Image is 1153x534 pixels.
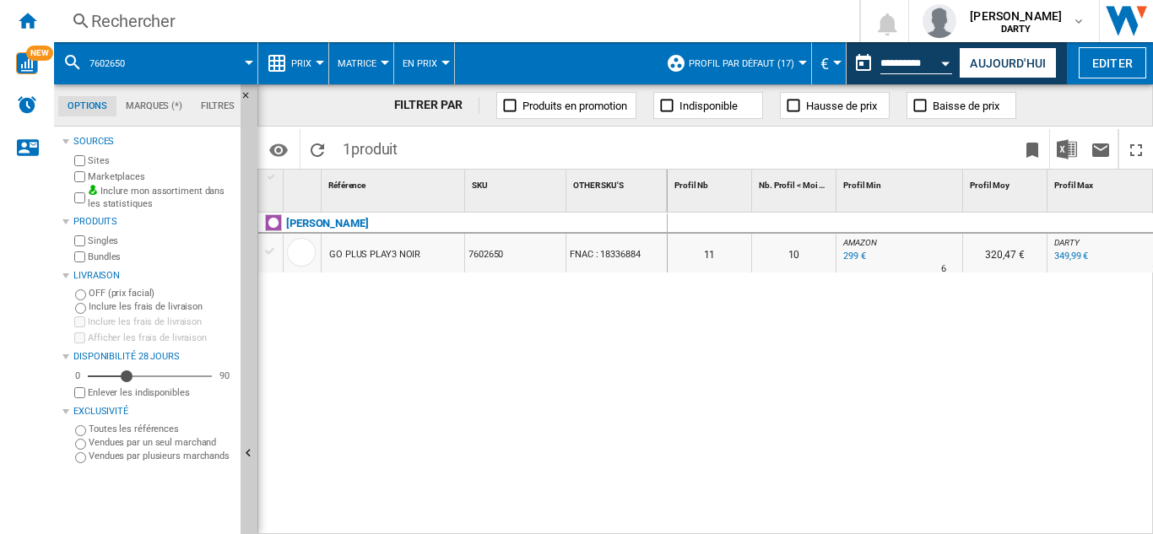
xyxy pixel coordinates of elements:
span: Profil Nb [674,181,708,190]
div: Profil par défaut (17) [666,42,803,84]
img: profile.jpg [923,4,956,38]
span: 1 [334,129,406,165]
input: Afficher les frais de livraison [74,332,85,343]
md-slider: Disponibilité [88,368,212,385]
div: Délai de livraison : 6 jours [941,261,946,278]
label: Inclure les frais de livraison [88,316,234,328]
button: Options [262,134,295,165]
img: alerts-logo.svg [17,94,37,115]
div: Sort None [671,170,751,196]
span: produit [351,140,398,158]
label: Toutes les références [89,423,234,435]
div: Nb. Profil < Moi Sort None [755,170,836,196]
div: Disponibilité 28 Jours [73,350,234,364]
div: FILTRER PAR [394,97,480,114]
div: 7602650 [465,234,566,272]
button: Prix [291,42,320,84]
button: En Prix [403,42,446,84]
span: Matrice [338,58,376,69]
button: Télécharger au format Excel [1050,129,1084,169]
button: Indisponible [653,92,763,119]
button: Hausse de prix [780,92,890,119]
span: [PERSON_NAME] [970,8,1062,24]
span: Profil Max [1054,181,1093,190]
label: Bundles [88,251,234,263]
button: Plein écran [1119,129,1153,169]
div: Sources [73,135,234,148]
span: SKU [472,181,488,190]
label: Singles [88,235,234,247]
span: NEW [26,46,53,61]
input: Vendues par un seul marchand [75,439,86,450]
input: Inclure les frais de livraison [74,316,85,327]
button: Baisse de prix [907,92,1016,119]
input: Sites [74,155,85,166]
label: Marketplaces [88,170,234,183]
div: Sort None [840,170,962,196]
label: OFF (prix facial) [89,287,234,299]
span: En Prix [403,58,437,69]
button: € [820,42,837,84]
div: Prix [267,42,320,84]
span: Produits en promotion [522,100,627,112]
label: Afficher les frais de livraison [88,332,234,344]
span: Profil Min [843,181,881,190]
div: 7602650 [62,42,249,84]
button: Envoyer ce rapport par email [1084,129,1118,169]
button: md-calendar [847,46,880,80]
span: 7602650 [89,58,125,69]
md-tab-item: Marques (*) [116,96,192,116]
button: Editer [1079,47,1146,78]
input: Bundles [74,251,85,262]
img: wise-card.svg [16,52,38,74]
div: Sort None [570,170,667,196]
div: 320,47 € [963,234,1047,272]
input: Inclure les frais de livraison [75,303,86,314]
span: Nb. Profil < Moi [759,181,817,190]
div: 90 [215,369,234,382]
span: Référence [328,181,365,190]
span: Baisse de prix [933,100,999,112]
input: OFF (prix facial) [75,289,86,300]
button: 7602650 [89,42,142,84]
div: 0 [71,369,84,382]
div: Profil Nb Sort None [671,170,751,196]
span: Hausse de prix [806,100,877,112]
div: Mise à jour : vendredi 3 octobre 2025 02:00 [841,248,866,265]
span: Profil Moy [970,181,1010,190]
input: Inclure mon assortiment dans les statistiques [74,187,85,208]
button: Aujourd'hui [959,47,1057,78]
div: OTHER SKU'S Sort None [570,170,667,196]
div: Sort None [468,170,566,196]
div: Référence Sort None [325,170,464,196]
img: mysite-bg-18x18.png [88,185,98,195]
input: Singles [74,235,85,246]
span: Prix [291,58,311,69]
div: Livraison [73,269,234,283]
button: Produits en promotion [496,92,636,119]
input: Afficher les frais de livraison [74,387,85,398]
md-tab-item: Options [58,96,116,116]
div: Sort None [325,170,464,196]
span: Profil par défaut (17) [689,58,794,69]
button: Matrice [338,42,385,84]
label: Inclure les frais de livraison [89,300,234,313]
div: Mise à jour : vendredi 3 octobre 2025 02:00 [1052,248,1088,265]
input: Toutes les références [75,425,86,436]
div: Profil Min Sort None [840,170,962,196]
button: Open calendar [931,46,961,76]
div: Cliquez pour filtrer sur cette marque [286,213,369,234]
div: Sort None [287,170,321,196]
div: GO PLUS PLAY3 NOIR [329,235,420,274]
div: Sort None [755,170,836,196]
div: Exclusivité [73,405,234,418]
label: Vendues par un seul marchand [89,436,234,449]
div: 10 [752,234,836,272]
button: Recharger [300,129,334,169]
div: Rechercher [91,9,815,33]
div: SKU Sort None [468,170,566,196]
